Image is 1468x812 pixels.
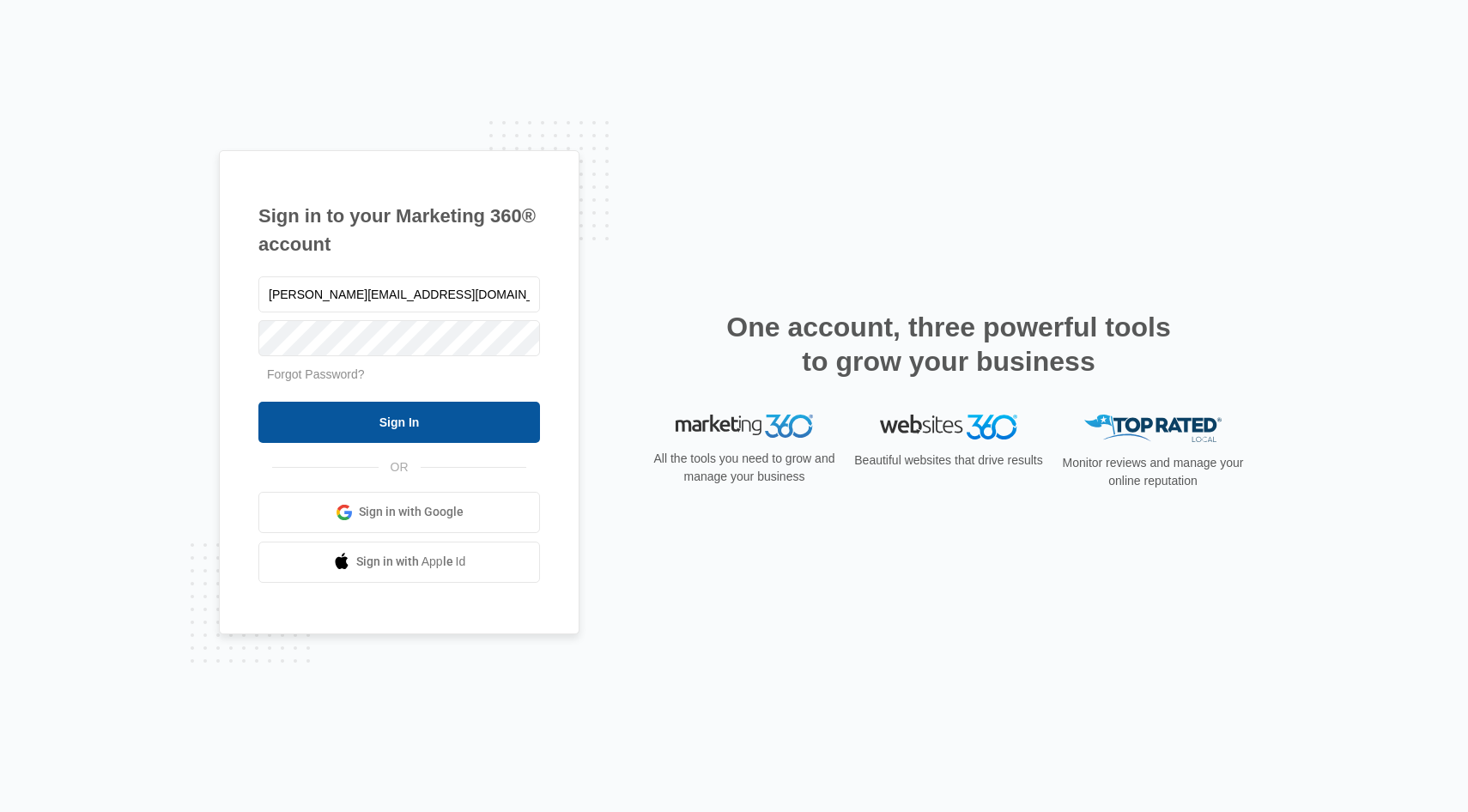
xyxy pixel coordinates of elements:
[258,276,540,312] input: Email
[258,492,540,533] a: Sign in with Google
[267,367,365,381] a: Forgot Password?
[852,451,1045,470] p: Beautiful websites that drive results
[258,202,540,258] h1: Sign in to your Marketing 360® account
[258,402,540,443] input: Sign In
[356,553,466,571] span: Sign in with Apple Id
[258,542,540,583] a: Sign in with Apple Id
[379,458,421,476] span: OR
[359,503,464,521] span: Sign in with Google
[880,415,1017,439] img: Websites 360
[1084,415,1222,443] img: Top Rated Local
[1057,454,1249,490] p: Monitor reviews and manage your online reputation
[721,310,1176,379] h2: One account, three powerful tools to grow your business
[648,450,840,486] p: All the tools you need to grow and manage your business
[676,415,813,439] img: Marketing 360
